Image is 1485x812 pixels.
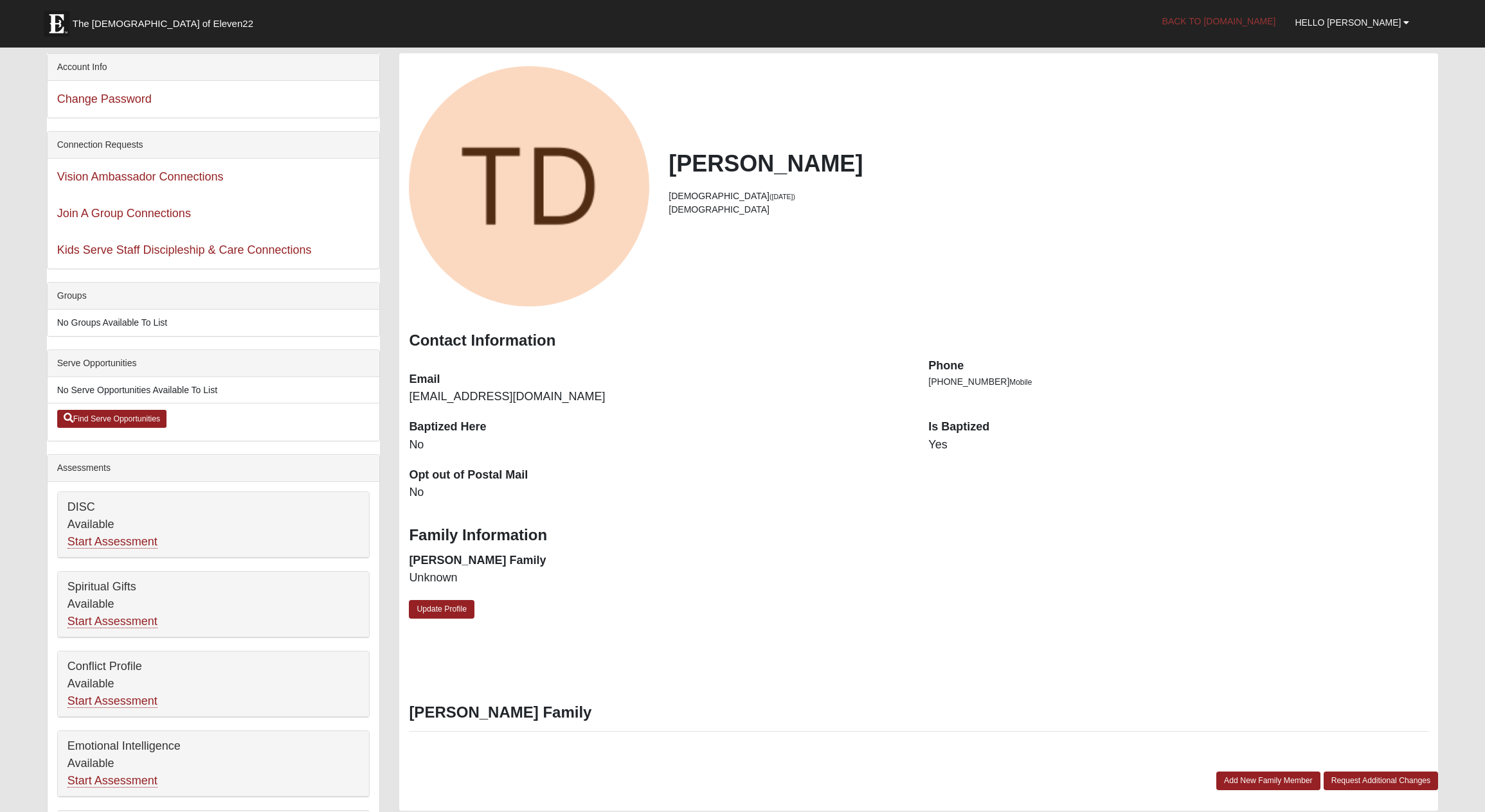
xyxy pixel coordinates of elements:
a: Back to [DOMAIN_NAME] [1153,5,1286,37]
li: [DEMOGRAPHIC_DATA] [669,203,1428,216]
dt: Phone [928,358,1428,375]
h3: Family Information [409,526,1428,545]
h2: [PERSON_NAME] [669,150,1428,177]
a: Request Additional Changes [1324,772,1439,790]
a: Find Serve Opportunities [57,410,167,428]
div: Spiritual Gifts Available [58,572,370,637]
a: Add New Family Member [1216,772,1320,790]
dd: No [409,484,909,501]
a: Join A Group Connections [57,207,191,220]
h3: [PERSON_NAME] Family [409,703,1428,722]
span: Hello [PERSON_NAME] [1295,17,1401,28]
div: Serve Opportunities [48,350,380,377]
a: Start Assessment [67,615,157,628]
li: [DEMOGRAPHIC_DATA] [669,190,1428,203]
img: Eleven22 logo [44,11,69,37]
a: Hello [PERSON_NAME] [1285,6,1419,39]
dd: Yes [928,437,1428,454]
li: [PHONE_NUMBER] [928,375,1428,389]
div: Assessments [48,455,380,482]
a: The [DEMOGRAPHIC_DATA] of Eleven22 [37,4,294,37]
li: No Groups Available To List [48,310,380,336]
div: Connection Requests [48,132,380,159]
a: Start Assessment [67,774,157,788]
dd: [EMAIL_ADDRESS][DOMAIN_NAME] [409,389,909,405]
div: Account Info [48,54,380,81]
a: Start Assessment [67,535,157,549]
dd: No [409,437,909,454]
dt: [PERSON_NAME] Family [409,552,909,569]
div: DISC Available [58,492,370,558]
div: Groups [48,283,380,310]
dd: Unknown [409,570,909,587]
a: View Fullsize Photo [409,66,649,306]
dt: Email [409,371,909,388]
h3: Contact Information [409,331,1428,350]
span: The [DEMOGRAPHIC_DATA] of Eleven22 [73,17,253,30]
div: Conflict Profile Available [58,651,370,717]
dt: Opt out of Postal Mail [409,467,909,484]
a: Change Password [57,93,152,105]
li: No Serve Opportunities Available To List [48,377,380,403]
dt: Baptized Here [409,419,909,436]
a: Kids Serve Staff Discipleship & Care Connections [57,243,312,256]
small: ([DATE]) [770,193,795,200]
dt: Is Baptized [928,419,1428,436]
a: Update Profile [409,600,474,619]
span: Mobile [1009,378,1032,387]
a: Vision Ambassador Connections [57,170,224,183]
div: Emotional Intelligence Available [58,731,370,797]
a: Start Assessment [67,694,157,708]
